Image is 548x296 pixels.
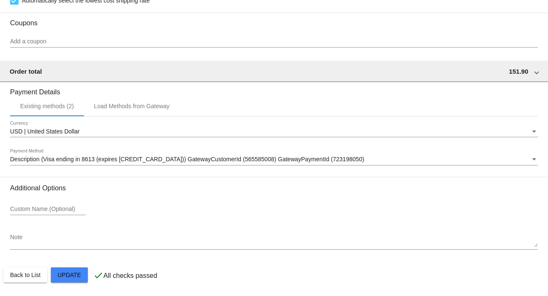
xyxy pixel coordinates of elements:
span: Order total [10,68,42,75]
h3: Payment Details [10,82,538,96]
div: Existing methods (2) [20,103,74,109]
div: Load Methods from Gateway [94,103,170,109]
h3: Additional Options [10,184,538,192]
span: 151.90 [509,68,528,75]
mat-select: Payment Method [10,156,538,163]
mat-select: Currency [10,128,538,135]
span: Back to List [10,272,40,278]
span: Description (Visa ending in 8613 (expires [CREDIT_CARD_DATA])) GatewayCustomerId (565585008) Gate... [10,156,364,163]
input: Add a coupon [10,38,538,45]
button: Update [51,267,88,283]
button: Back to List [3,267,47,283]
h3: Coupons [10,13,538,27]
span: USD | United States Dollar [10,128,79,135]
mat-icon: check [93,270,103,280]
input: Custom Name (Optional) [10,206,86,213]
span: Update [58,272,81,278]
p: All checks passed [103,272,157,280]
